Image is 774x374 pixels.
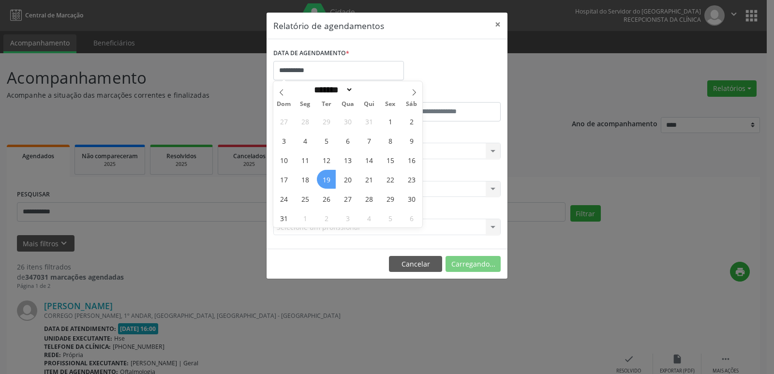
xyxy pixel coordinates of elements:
[338,189,357,208] span: Agosto 27, 2025
[296,150,314,169] span: Agosto 11, 2025
[402,112,421,131] span: Agosto 2, 2025
[317,189,336,208] span: Agosto 26, 2025
[296,131,314,150] span: Agosto 4, 2025
[381,209,400,227] span: Setembro 5, 2025
[274,131,293,150] span: Agosto 3, 2025
[338,209,357,227] span: Setembro 3, 2025
[359,209,378,227] span: Setembro 4, 2025
[337,101,358,107] span: Qua
[401,101,422,107] span: Sáb
[338,170,357,189] span: Agosto 20, 2025
[274,170,293,189] span: Agosto 17, 2025
[402,170,421,189] span: Agosto 23, 2025
[380,101,401,107] span: Sex
[446,256,501,272] button: Carregando...
[402,189,421,208] span: Agosto 30, 2025
[296,189,314,208] span: Agosto 25, 2025
[296,112,314,131] span: Julho 28, 2025
[358,101,380,107] span: Qui
[488,13,507,36] button: Close
[402,131,421,150] span: Agosto 9, 2025
[274,112,293,131] span: Julho 27, 2025
[359,131,378,150] span: Agosto 7, 2025
[338,150,357,169] span: Agosto 13, 2025
[274,209,293,227] span: Agosto 31, 2025
[389,256,442,272] button: Cancelar
[273,19,384,32] h5: Relatório de agendamentos
[381,170,400,189] span: Agosto 22, 2025
[338,112,357,131] span: Julho 30, 2025
[338,131,357,150] span: Agosto 6, 2025
[359,150,378,169] span: Agosto 14, 2025
[273,46,349,61] label: DATA DE AGENDAMENTO
[317,150,336,169] span: Agosto 12, 2025
[359,170,378,189] span: Agosto 21, 2025
[389,87,501,102] label: ATÉ
[381,112,400,131] span: Agosto 1, 2025
[402,150,421,169] span: Agosto 16, 2025
[296,209,314,227] span: Setembro 1, 2025
[381,189,400,208] span: Agosto 29, 2025
[296,170,314,189] span: Agosto 18, 2025
[381,150,400,169] span: Agosto 15, 2025
[402,209,421,227] span: Setembro 6, 2025
[311,85,353,95] select: Month
[295,101,316,107] span: Seg
[316,101,337,107] span: Ter
[317,112,336,131] span: Julho 29, 2025
[317,170,336,189] span: Agosto 19, 2025
[359,112,378,131] span: Julho 31, 2025
[381,131,400,150] span: Agosto 8, 2025
[317,131,336,150] span: Agosto 5, 2025
[359,189,378,208] span: Agosto 28, 2025
[353,85,385,95] input: Year
[317,209,336,227] span: Setembro 2, 2025
[274,150,293,169] span: Agosto 10, 2025
[273,101,295,107] span: Dom
[274,189,293,208] span: Agosto 24, 2025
